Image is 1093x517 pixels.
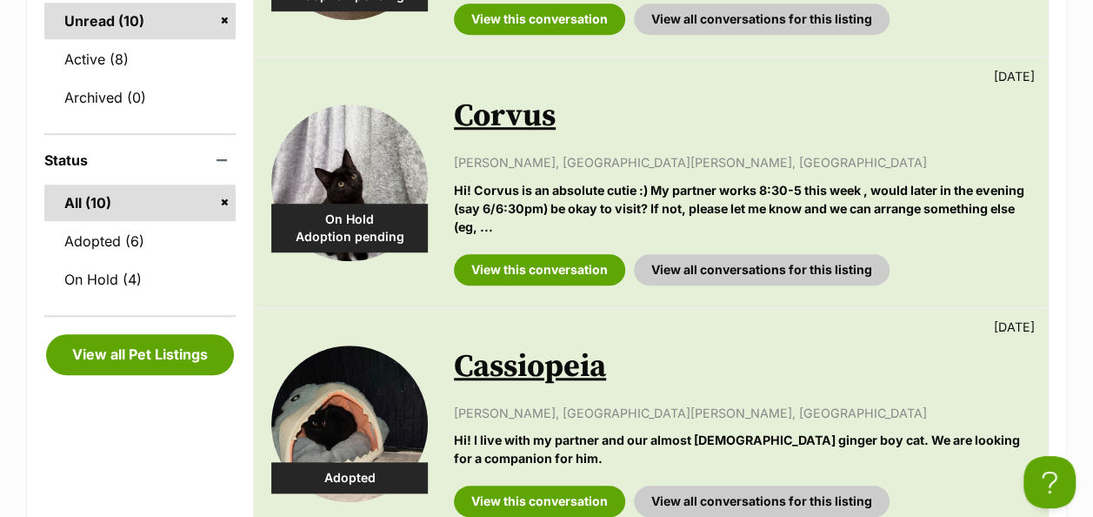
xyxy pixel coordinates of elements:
[454,181,1030,237] p: Hi! Corvus is an absolute cutie :) My partner works 8:30-5 this week , would later in the evening...
[44,79,236,116] a: Archived (0)
[454,431,1030,468] p: Hi! I live with my partner and our almost [DEMOGRAPHIC_DATA] ginger boy cat. We are looking for a...
[994,318,1035,336] p: [DATE]
[454,153,1030,171] p: [PERSON_NAME], [GEOGRAPHIC_DATA][PERSON_NAME], [GEOGRAPHIC_DATA]
[454,97,556,136] a: Corvus
[44,152,236,168] header: Status
[44,223,236,259] a: Adopted (6)
[994,67,1035,85] p: [DATE]
[271,462,428,493] div: Adopted
[44,41,236,77] a: Active (8)
[634,3,890,35] a: View all conversations for this listing
[271,228,428,245] span: Adoption pending
[454,254,625,285] a: View this conversation
[44,185,236,221] a: All (10)
[271,346,428,502] img: Cassiopeia
[271,204,428,252] div: On Hold
[454,404,1030,422] p: [PERSON_NAME], [GEOGRAPHIC_DATA][PERSON_NAME], [GEOGRAPHIC_DATA]
[44,261,236,298] a: On Hold (4)
[1023,456,1076,508] iframe: Help Scout Beacon - Open
[46,334,234,374] a: View all Pet Listings
[454,3,625,35] a: View this conversation
[634,486,890,517] a: View all conversations for this listing
[454,486,625,517] a: View this conversation
[454,347,606,386] a: Cassiopeia
[44,3,236,39] a: Unread (10)
[271,104,428,261] img: Corvus
[634,254,890,285] a: View all conversations for this listing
